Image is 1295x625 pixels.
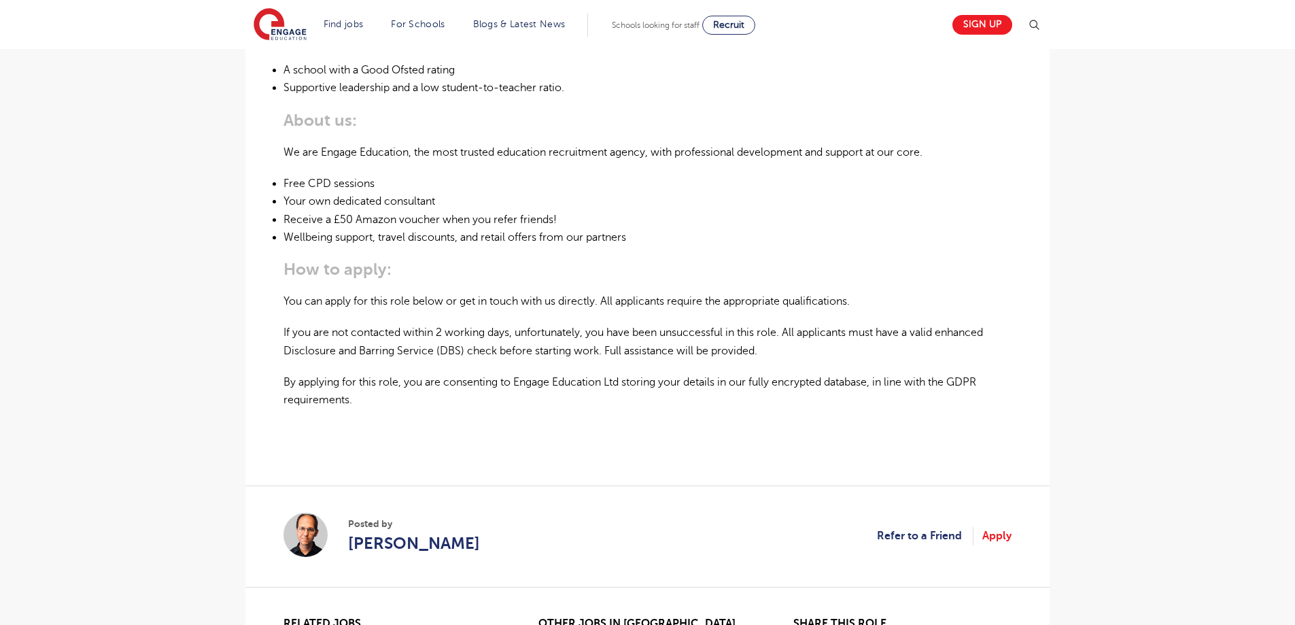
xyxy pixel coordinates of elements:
[283,111,357,130] strong: About us:
[283,324,1012,360] p: If you are not contacted within 2 working days, unfortunately, you have been unsuccessful in this...
[254,8,307,42] img: Engage Education
[283,175,1012,192] li: Free CPD sessions
[391,19,445,29] a: For Schools
[283,79,1012,97] li: Supportive leadership and a low student-to-teacher ratio.
[283,260,1012,279] h3: How to apply:
[283,422,1012,440] p: ​​​​​​​
[348,517,480,531] span: Posted by
[702,16,755,35] a: Recruit
[952,15,1012,35] a: Sign up
[982,527,1012,545] a: Apply
[877,527,973,545] a: Refer to a Friend
[473,19,566,29] a: Blogs & Latest News
[283,211,1012,229] li: Receive a £50 Amazon voucher when you refer friends!
[324,19,364,29] a: Find jobs
[283,373,1012,409] p: By applying for this role, you are consenting to Engage Education Ltd storing your details in our...
[283,454,1012,472] p: ​​​​​​​
[283,143,1012,161] p: We are Engage Education, the most trusted education recruitment agency, with professional develop...
[283,192,1012,210] li: Your own dedicated consultant
[283,292,1012,310] p: You can apply for this role below or get in touch with us directly. All applicants require the ap...
[283,229,1012,246] li: Wellbeing support, travel discounts, and retail offers from our partners
[348,531,480,556] a: [PERSON_NAME]
[612,20,700,30] span: Schools looking for staff
[713,20,744,30] span: Recruit
[283,61,1012,79] li: A school with a Good Ofsted rating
